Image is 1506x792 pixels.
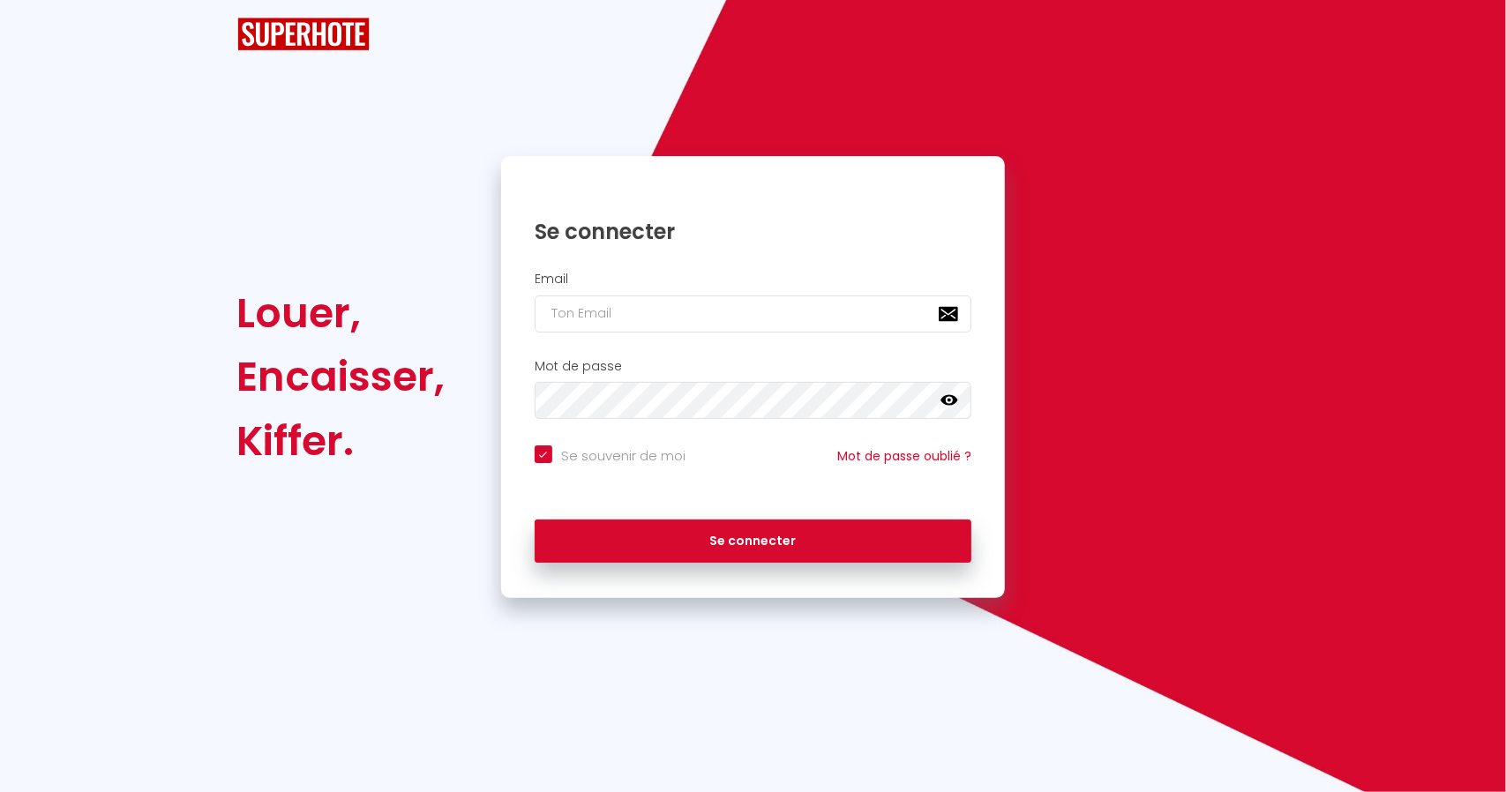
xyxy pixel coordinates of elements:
input: Ton Email [535,295,972,332]
h2: Mot de passe [535,359,972,374]
h1: Se connecter [535,218,972,245]
button: Se connecter [535,519,972,564]
a: Mot de passe oublié ? [837,447,971,465]
h2: Email [535,272,972,287]
div: Encaisser, [237,345,446,408]
div: Kiffer. [237,409,446,473]
div: Louer, [237,281,446,345]
img: SuperHote logo [237,18,370,50]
